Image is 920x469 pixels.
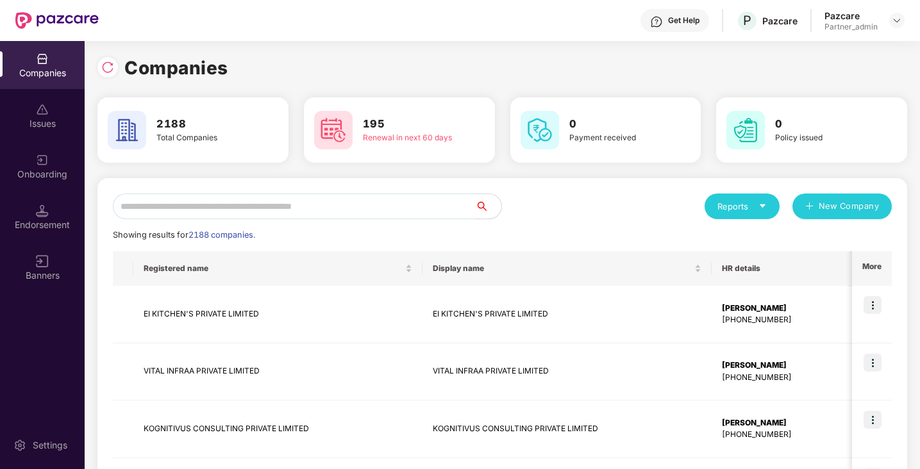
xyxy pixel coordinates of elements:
img: svg+xml;base64,PHN2ZyB3aWR0aD0iMTQuNSIgaGVpZ2h0PSIxNC41IiB2aWV3Qm94PSIwIDAgMTYgMTYiIGZpbGw9Im5vbm... [36,204,49,217]
div: Partner_admin [824,22,878,32]
div: Renewal in next 60 days [363,132,458,144]
th: HR details [712,251,864,286]
td: KOGNITIVUS CONSULTING PRIVATE LIMITED [133,400,422,458]
span: Showing results for [113,230,255,240]
div: Get Help [668,15,699,26]
button: search [475,193,502,219]
td: EI KITCHEN'S PRIVATE LIMITED [133,286,422,343]
div: Settings [29,439,71,452]
img: svg+xml;base64,PHN2ZyBpZD0iU2V0dGluZy0yMHgyMCIgeG1sbnM9Imh0dHA6Ly93d3cudzMub3JnLzIwMDAvc3ZnIiB3aW... [13,439,26,452]
img: svg+xml;base64,PHN2ZyB4bWxucz0iaHR0cDovL3d3dy53My5vcmcvMjAwMC9zdmciIHdpZHRoPSI2MCIgaGVpZ2h0PSI2MC... [521,111,559,149]
h3: 195 [363,116,458,133]
span: Display name [433,263,692,274]
div: Reports [717,200,767,213]
img: svg+xml;base64,PHN2ZyBpZD0iUmVsb2FkLTMyeDMyIiB4bWxucz0iaHR0cDovL3d3dy53My5vcmcvMjAwMC9zdmciIHdpZH... [101,61,114,74]
div: [PHONE_NUMBER] [722,314,853,326]
img: svg+xml;base64,PHN2ZyB4bWxucz0iaHR0cDovL3d3dy53My5vcmcvMjAwMC9zdmciIHdpZHRoPSI2MCIgaGVpZ2h0PSI2MC... [314,111,353,149]
td: VITAL INFRAA PRIVATE LIMITED [422,343,712,401]
button: plusNew Company [792,193,892,219]
span: 2188 companies. [188,230,255,240]
span: New Company [819,200,880,213]
img: svg+xml;base64,PHN2ZyBpZD0iSGVscC0zMngzMiIgeG1sbnM9Imh0dHA6Ly93d3cudzMub3JnLzIwMDAvc3ZnIiB3aWR0aD... [650,15,663,28]
th: Display name [422,251,712,286]
span: plus [805,202,814,212]
img: svg+xml;base64,PHN2ZyBpZD0iSXNzdWVzX2Rpc2FibGVkIiB4bWxucz0iaHR0cDovL3d3dy53My5vcmcvMjAwMC9zdmciIH... [36,103,49,116]
th: Registered name [133,251,422,286]
div: Pazcare [762,15,798,27]
img: svg+xml;base64,PHN2ZyBpZD0iQ29tcGFuaWVzIiB4bWxucz0iaHR0cDovL3d3dy53My5vcmcvMjAwMC9zdmciIHdpZHRoPS... [36,53,49,65]
span: Registered name [144,263,403,274]
div: Payment received [569,132,664,144]
div: Total Companies [156,132,251,144]
img: svg+xml;base64,PHN2ZyB3aWR0aD0iMjAiIGhlaWdodD0iMjAiIHZpZXdCb3g9IjAgMCAyMCAyMCIgZmlsbD0ibm9uZSIgeG... [36,154,49,167]
h3: 0 [775,116,870,133]
div: [PHONE_NUMBER] [722,372,853,384]
div: Pazcare [824,10,878,22]
span: P [743,13,751,28]
td: KOGNITIVUS CONSULTING PRIVATE LIMITED [422,400,712,458]
img: svg+xml;base64,PHN2ZyB3aWR0aD0iMTYiIGhlaWdodD0iMTYiIHZpZXdCb3g9IjAgMCAxNiAxNiIgZmlsbD0ibm9uZSIgeG... [36,255,49,268]
h3: 2188 [156,116,251,133]
img: New Pazcare Logo [15,12,99,29]
img: svg+xml;base64,PHN2ZyBpZD0iRHJvcGRvd24tMzJ4MzIiIHhtbG5zPSJodHRwOi8vd3d3LnczLm9yZy8yMDAwL3N2ZyIgd2... [892,15,902,26]
div: [PERSON_NAME] [722,359,853,372]
img: icon [864,296,882,314]
h3: 0 [569,116,664,133]
td: EI KITCHEN'S PRIVATE LIMITED [422,286,712,343]
img: svg+xml;base64,PHN2ZyB4bWxucz0iaHR0cDovL3d3dy53My5vcmcvMjAwMC9zdmciIHdpZHRoPSI2MCIgaGVpZ2h0PSI2MC... [726,111,765,149]
img: icon [864,411,882,429]
div: [PHONE_NUMBER] [722,429,853,441]
span: search [475,201,501,211]
h1: Companies [124,54,228,82]
td: VITAL INFRAA PRIVATE LIMITED [133,343,422,401]
div: Policy issued [775,132,870,144]
span: caret-down [758,202,767,210]
th: More [852,251,892,286]
img: svg+xml;base64,PHN2ZyB4bWxucz0iaHR0cDovL3d3dy53My5vcmcvMjAwMC9zdmciIHdpZHRoPSI2MCIgaGVpZ2h0PSI2MC... [108,111,146,149]
img: icon [864,354,882,372]
div: [PERSON_NAME] [722,302,853,315]
div: [PERSON_NAME] [722,417,853,429]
